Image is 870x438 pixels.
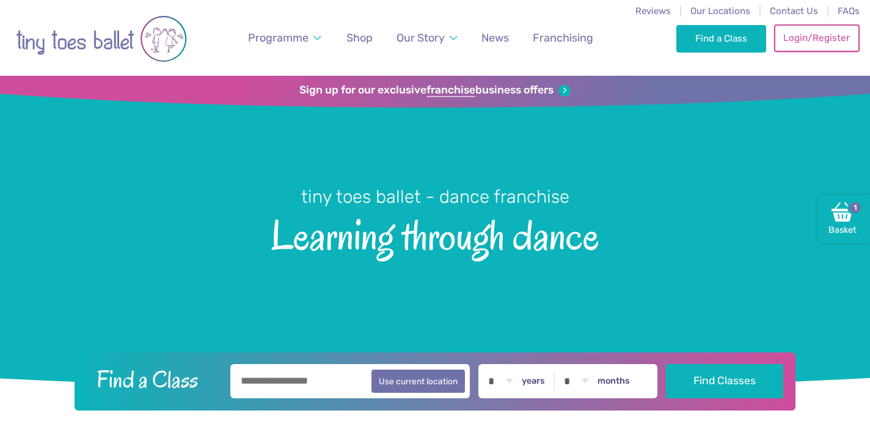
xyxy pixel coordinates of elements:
[838,5,860,16] a: FAQs
[16,8,187,70] img: tiny toes ballet
[666,364,784,398] button: Find Classes
[774,24,860,51] a: Login/Register
[341,24,378,52] a: Shop
[301,186,569,207] small: tiny toes ballet - dance franchise
[371,370,465,393] button: Use current location
[397,31,445,44] span: Our Story
[21,209,849,258] span: Learning through dance
[391,24,463,52] a: Our Story
[598,376,630,387] label: months
[770,5,818,16] a: Contact Us
[481,31,509,44] span: News
[817,195,870,244] a: Basket1
[346,31,373,44] span: Shop
[243,24,327,52] a: Programme
[847,200,862,215] span: 1
[426,84,475,97] strong: franchise
[676,25,766,52] a: Find a Class
[476,24,514,52] a: News
[527,24,599,52] a: Franchising
[690,5,750,16] a: Our Locations
[635,5,671,16] a: Reviews
[533,31,593,44] span: Franchising
[248,31,309,44] span: Programme
[299,84,570,97] a: Sign up for our exclusivefranchisebusiness offers
[87,364,222,395] h2: Find a Class
[522,376,545,387] label: years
